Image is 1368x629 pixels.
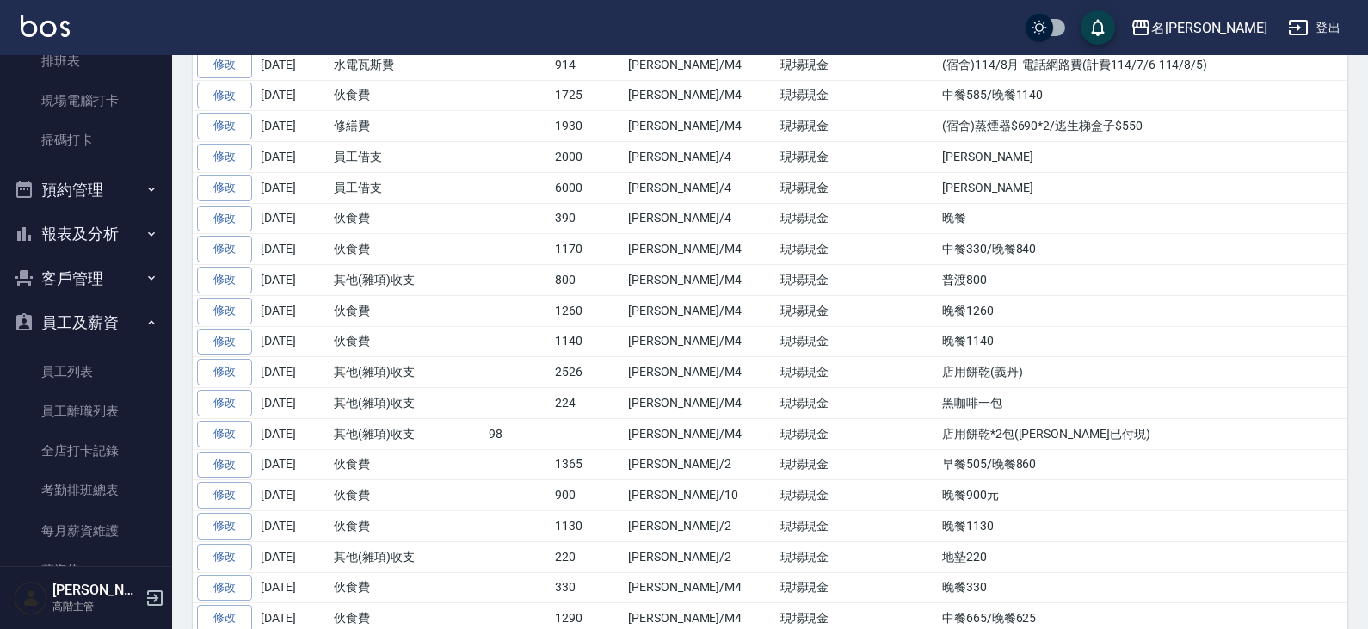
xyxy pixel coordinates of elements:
td: 220 [551,541,624,572]
td: [PERSON_NAME]/M4 [624,357,776,388]
td: 晚餐330 [938,572,1347,603]
a: 修改 [197,175,252,201]
td: [PERSON_NAME]/M4 [624,295,776,326]
td: 普渡800 [938,265,1347,296]
a: 修改 [197,267,252,293]
a: 修改 [197,482,252,509]
a: 掃碼打卡 [7,120,165,160]
td: 現場現金 [776,265,863,296]
td: 晚餐1140 [938,326,1347,357]
td: 伙食費 [330,326,484,357]
div: 名[PERSON_NAME] [1151,17,1267,39]
td: [PERSON_NAME]/M4 [624,418,776,449]
td: 現場現金 [776,388,863,419]
td: 現場現金 [776,541,863,572]
td: 現場現金 [776,234,863,265]
a: 修改 [197,421,252,447]
td: 伙食費 [330,511,484,542]
td: [DATE] [256,541,330,572]
td: 現場現金 [776,480,863,511]
td: 1170 [551,234,624,265]
td: [DATE] [256,572,330,603]
td: 330 [551,572,624,603]
td: [PERSON_NAME]/M4 [624,234,776,265]
a: 員工離職列表 [7,392,165,431]
td: 2000 [551,142,624,173]
td: 2526 [551,357,624,388]
td: 地墊220 [938,541,1347,572]
td: 伙食費 [330,80,484,111]
td: [DATE] [256,49,330,80]
a: 員工列表 [7,352,165,392]
td: 其他(雜項)收支 [330,541,484,572]
a: 修改 [197,113,252,139]
td: [DATE] [256,388,330,419]
td: [DATE] [256,511,330,542]
td: 1725 [551,80,624,111]
a: 修改 [197,52,252,78]
h5: [PERSON_NAME] [52,582,140,599]
td: 其他(雜項)收支 [330,418,484,449]
td: [DATE] [256,357,330,388]
td: 現場現金 [776,418,863,449]
td: 現場現金 [776,172,863,203]
td: 伙食費 [330,203,484,234]
td: 中餐330/晚餐840 [938,234,1347,265]
td: 晚餐 [938,203,1347,234]
td: 現場現金 [776,203,863,234]
td: 900 [551,480,624,511]
td: [PERSON_NAME]/M4 [624,326,776,357]
td: 員工借支 [330,172,484,203]
td: 現場現金 [776,326,863,357]
a: 全店打卡記錄 [7,431,165,471]
td: [PERSON_NAME] [938,172,1347,203]
button: 客戶管理 [7,256,165,301]
a: 現場電腦打卡 [7,81,165,120]
td: 800 [551,265,624,296]
td: 現場現金 [776,572,863,603]
td: 224 [551,388,624,419]
td: (宿舍)114/8月-電話網路費(計費114/7/6-114/8/5) [938,49,1347,80]
td: [DATE] [256,80,330,111]
button: save [1081,10,1115,45]
td: [PERSON_NAME]/4 [624,172,776,203]
td: [DATE] [256,265,330,296]
td: [PERSON_NAME] [938,142,1347,173]
td: [PERSON_NAME]/2 [624,511,776,542]
td: [PERSON_NAME]/2 [624,541,776,572]
button: 名[PERSON_NAME] [1124,10,1274,46]
td: [PERSON_NAME]/M4 [624,388,776,419]
td: 現場現金 [776,49,863,80]
td: 員工借支 [330,142,484,173]
td: [PERSON_NAME]/M4 [624,572,776,603]
td: 1260 [551,295,624,326]
a: 修改 [197,206,252,232]
td: [PERSON_NAME]/4 [624,203,776,234]
td: [DATE] [256,111,330,142]
td: 98 [484,418,551,449]
button: 預約管理 [7,168,165,213]
a: 修改 [197,236,252,262]
td: 其他(雜項)收支 [330,357,484,388]
td: [PERSON_NAME]/M4 [624,265,776,296]
td: (宿舍)蒸煙器$690*2/逃生梯盒子$550 [938,111,1347,142]
td: 現場現金 [776,449,863,480]
td: 1930 [551,111,624,142]
td: 黑咖啡一包 [938,388,1347,419]
td: [DATE] [256,326,330,357]
td: 現場現金 [776,511,863,542]
a: 修改 [197,513,252,540]
a: 修改 [197,390,252,416]
td: 店用餅乾(義丹) [938,357,1347,388]
a: 修改 [197,544,252,570]
td: [PERSON_NAME]/10 [624,480,776,511]
td: [DATE] [256,480,330,511]
td: 現場現金 [776,111,863,142]
td: 1365 [551,449,624,480]
button: 員工及薪資 [7,300,165,345]
td: 現場現金 [776,142,863,173]
td: [DATE] [256,172,330,203]
td: 伙食費 [330,234,484,265]
button: 報表及分析 [7,212,165,256]
td: [DATE] [256,203,330,234]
